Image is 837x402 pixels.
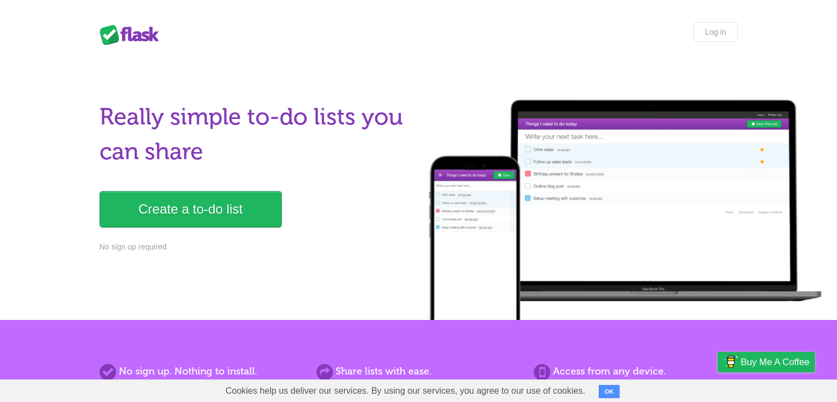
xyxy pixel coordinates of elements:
a: Buy me a coffee [718,352,815,372]
h2: Access from any device. [534,364,737,379]
button: OK [599,385,620,398]
h1: Really simple to-do lists you can share [100,100,412,169]
h2: No sign up. Nothing to install. [100,364,303,379]
p: No sign up required [100,241,412,253]
span: Buy me a coffee [741,352,809,372]
a: Log in [693,22,737,42]
div: Flask Lists [100,25,166,45]
span: Cookies help us deliver our services. By using our services, you agree to our use of cookies. [215,380,597,402]
h2: Share lists with ease. [316,364,520,379]
a: Create a to-do list [100,191,282,227]
img: Buy me a coffee [723,352,738,371]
